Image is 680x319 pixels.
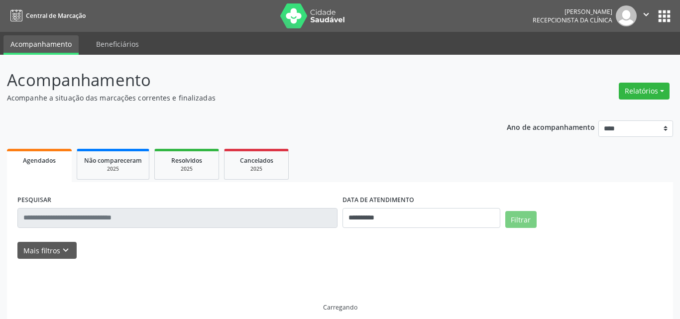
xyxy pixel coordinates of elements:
label: DATA DE ATENDIMENTO [342,193,414,208]
span: Recepcionista da clínica [533,16,612,24]
button: Mais filtroskeyboard_arrow_down [17,242,77,259]
button: Filtrar [505,211,537,228]
label: PESQUISAR [17,193,51,208]
div: 2025 [231,165,281,173]
p: Acompanhamento [7,68,473,93]
div: 2025 [162,165,212,173]
button:  [637,5,656,26]
span: Cancelados [240,156,273,165]
button: Relatórios [619,83,670,100]
a: Acompanhamento [3,35,79,55]
div: [PERSON_NAME] [533,7,612,16]
span: Não compareceram [84,156,142,165]
span: Resolvidos [171,156,202,165]
div: Carregando [323,303,357,312]
p: Ano de acompanhamento [507,120,595,133]
div: 2025 [84,165,142,173]
i: keyboard_arrow_down [60,245,71,256]
span: Agendados [23,156,56,165]
a: Beneficiários [89,35,146,53]
a: Central de Marcação [7,7,86,24]
button: apps [656,7,673,25]
p: Acompanhe a situação das marcações correntes e finalizadas [7,93,473,103]
img: img [616,5,637,26]
i:  [641,9,652,20]
span: Central de Marcação [26,11,86,20]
